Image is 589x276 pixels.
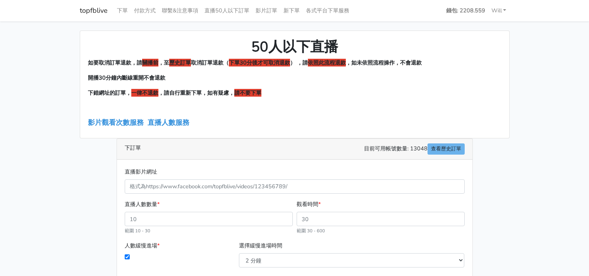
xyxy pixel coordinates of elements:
[131,3,159,18] a: 付款方式
[251,37,338,56] strong: 50人以下直播
[117,139,472,160] div: 下訂單
[159,3,201,18] a: 聯繫&注意事項
[201,3,252,18] a: 直播50人以下訂單
[125,241,160,250] label: 人數緩慢進場
[303,3,352,18] a: 各式平台下單服務
[148,118,189,127] a: 直播人數服務
[169,59,191,66] span: 歷史訂單
[131,89,158,97] span: 一律不退款
[142,59,158,66] span: 關播前
[428,143,465,155] a: 查看歷史訂單
[88,59,422,66] strong: 如要取消訂單退款，請 ，至 取消訂單退款（ ） ，請 ，如未依照流程操作，不會退款
[297,228,325,234] small: 範圍 30 - 600
[446,7,485,14] strong: 錢包: 2208.559
[308,59,346,66] span: 依照此流程退款
[125,212,293,226] input: 10
[88,89,261,97] strong: 下錯網址的訂單， ，請自行重新下單，如有疑慮，
[125,167,157,176] label: 直播影片網址
[125,200,160,209] label: 直播人數數量
[297,200,321,209] label: 觀看時間
[80,3,108,18] a: topfblive
[88,74,165,82] strong: 開播30分鐘內斷線重開不會退款
[88,118,144,127] a: 影片觀看次數服務
[234,89,261,97] span: 請不要下單
[252,3,280,18] a: 影片訂單
[229,59,290,66] span: 下單30分後才可取消退款
[125,179,465,194] input: 格式為https://www.facebook.com/topfblive/videos/123456789/
[280,3,303,18] a: 新下單
[364,143,465,155] span: 目前可用帳號數量: 13048
[443,3,488,18] a: 錢包: 2208.559
[125,228,150,234] small: 範圍 10 - 30
[114,3,131,18] a: 下單
[488,3,510,18] a: Will
[297,212,465,226] input: 30
[239,241,282,250] label: 選擇緩慢進場時間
